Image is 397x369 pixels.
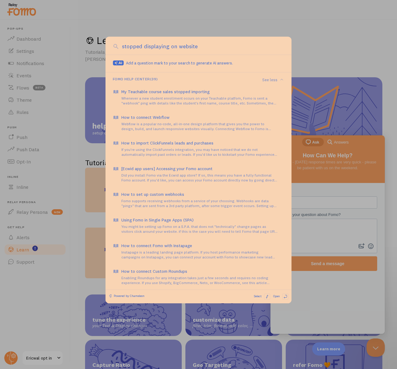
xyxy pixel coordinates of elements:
[8,54,107,136] form: Contact form
[121,191,284,197] div: How to set up custom webhooks
[121,122,284,131] div: Webflow is a popular no-code, all-in-one design platform that gives you the power to design, buil...
[121,199,284,208] div: Fomo supports receiving webhooks from a service of your choosing. Webhooks are data "pings" that ...
[121,276,284,285] div: Enabling Roundups for any integration takes just a few seconds and requires no coding experience....
[34,3,41,10] span: chat-square
[121,173,284,183] div: Did you install Fomo via the Ecwid app store? If so, this means you have a fully functional Fomo ...
[121,217,284,223] div: Using Fomo in Single Page Apps (SPA)
[121,89,284,95] div: My Teachable course sales stopped importing
[121,166,284,172] div: [Ecwid app users] Accessing your Fomo account
[109,238,288,264] a: How to connect Fomo with InstapageInstapage is a leading landing page platform. If you host perfo...
[121,96,284,106] div: Whenever a new student enrollment occurs on your Teachable platfom, Fomo is sent a "webhook" ping...
[262,77,278,83] div: See less
[42,4,49,10] span: Ask
[8,54,21,59] span: Subject
[56,3,63,10] span: search-medium
[63,4,78,10] span: Answers
[273,293,280,300] span: Open
[109,294,145,298] a: Powered by Chameleon
[126,60,233,65] span: Add a question mark to your search to generate AI answers.
[120,42,284,50] input: Search for help...
[121,224,284,234] div: You might be setting up Fomo on a S.P.A. that does not "technically" change pages as visitors cli...
[109,136,288,161] a: How to import ClickFunnels leads and purchasesIf you're using the ClickFunnels integration, you m...
[121,268,284,274] div: How to connect Custom Roundups
[109,213,288,238] a: Using Fomo in Single Page Apps (SPA)You might be setting up Fomo on a S.P.A. that does not "techn...
[109,161,288,187] a: [Ecwid app users] Accessing your Fomo accountDid you install Fomo via the Ecwid app store? If so,...
[41,126,74,131] span: Send a message
[109,84,288,110] a: My Teachable course sales stopped importingWhenever a new student enrollment occurs on your Teach...
[113,77,158,83] div: Fomo Help Center ( 39 )
[87,106,96,116] button: Attach a file
[8,77,70,82] span: What is your question about Fomo?
[32,17,82,23] span: How Can We Help?
[109,264,288,290] a: How to connect Custom RoundupsEnabling Roundups for any integration takes just a few seconds and ...
[8,121,107,136] button: Send a message
[254,293,262,300] span: Select
[96,106,105,116] button: Emoji Picker
[109,187,288,213] a: How to set up custom webhooksFomo supports receiving webhooks from a service of your choosing. We...
[114,294,145,298] span: Powered by Chameleon
[121,147,284,157] div: If you're using the ClickFunnels integration, you may have noticed that we do not automatically i...
[121,140,284,146] div: How to import ClickFunnels leads and purchases
[121,250,284,260] div: Instapage is a leading landing page platform. If you host performance marketing campaigns on Inst...
[109,110,288,136] a: How to connect WebflowWebflow is a popular no-code, all-in-one design platform that gives you the...
[8,84,106,107] textarea: What is your question about Fomo?
[121,114,284,120] div: How to connect Webflow
[9,24,106,35] span: [DATE] - [DATE] response times are very quick - please be patient with us on the weekend.
[262,77,284,83] div: See less
[2,3,10,11] span: Go back
[121,243,284,249] div: How to connect Fomo with Instapage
